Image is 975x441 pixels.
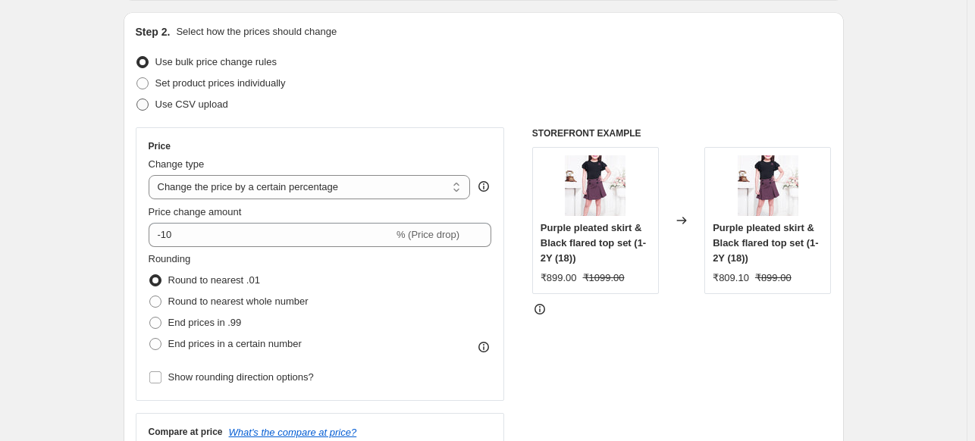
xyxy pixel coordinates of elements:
[755,272,792,283] span: ₹899.00
[168,371,314,383] span: Show rounding direction options?
[149,158,205,170] span: Change type
[176,24,337,39] p: Select how the prices should change
[149,140,171,152] h3: Price
[168,274,260,286] span: Round to nearest .01
[476,179,491,194] div: help
[155,56,277,67] span: Use bulk price change rules
[149,223,393,247] input: -15
[149,253,191,264] span: Rounding
[713,272,749,283] span: ₹809.10
[168,296,309,307] span: Round to nearest whole number
[168,317,242,328] span: End prices in .99
[583,272,625,283] span: ₹1099.00
[155,77,286,89] span: Set product prices individually
[541,272,577,283] span: ₹899.00
[168,338,302,349] span: End prices in a certain number
[532,127,832,139] h6: STOREFRONT EXAMPLE
[713,222,818,264] span: Purple pleated skirt & Black flared top set (1-2Y (18))
[738,155,798,216] img: purple-pleated-skirt-and-black-flared-top-set-lagorii-kids-1_80x.jpg
[155,99,228,110] span: Use CSV upload
[397,229,459,240] span: % (Price drop)
[229,427,357,438] button: What's the compare at price?
[541,222,646,264] span: Purple pleated skirt & Black flared top set (1-2Y (18))
[136,24,171,39] h2: Step 2.
[149,426,223,438] h3: Compare at price
[149,206,242,217] span: Price change amount
[565,155,625,216] img: purple-pleated-skirt-and-black-flared-top-set-lagorii-kids-1_80x.jpg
